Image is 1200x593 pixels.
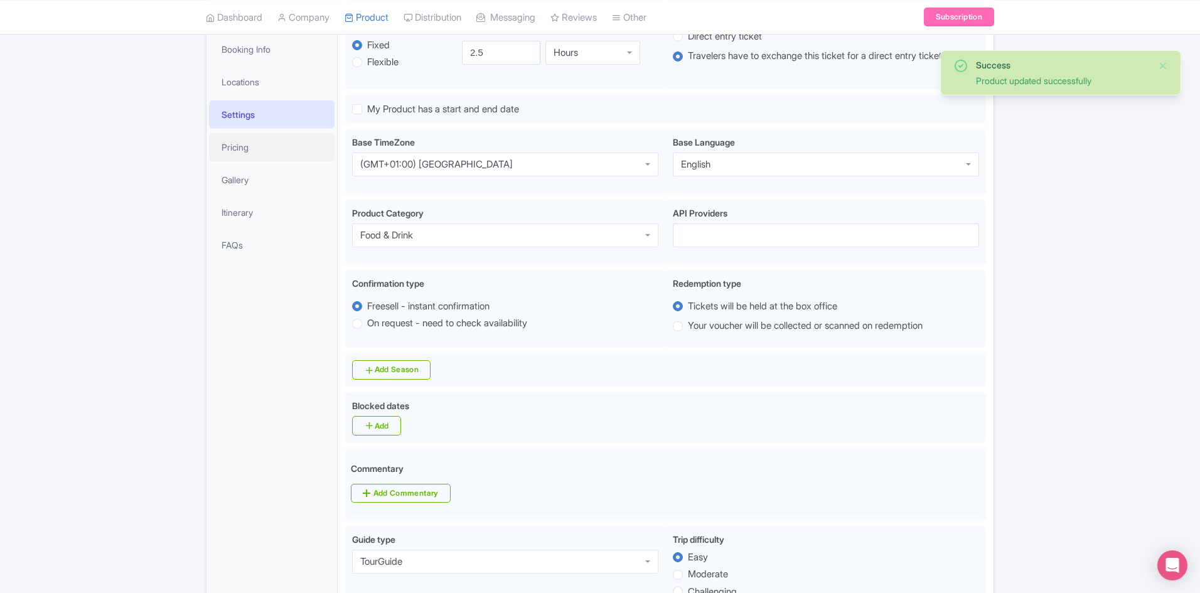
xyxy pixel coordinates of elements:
a: Booking Info [209,35,335,63]
button: Close [1158,58,1168,73]
label: Fixed [367,38,390,53]
label: Freesell - instant confirmation [367,299,490,314]
div: TourGuide [360,556,402,567]
span: My Product has a start and end date [367,103,519,115]
label: Flexible [367,55,399,70]
a: Itinerary [209,198,335,227]
a: Subscription [924,8,994,26]
div: Success [976,58,1148,72]
label: Direct entry ticket [688,29,762,44]
span: Blocked dates [352,400,409,411]
a: Locations [209,68,335,96]
span: Base TimeZone [352,137,415,147]
div: Open Intercom Messenger [1157,550,1187,580]
span: Confirmation type [352,278,424,289]
div: English [681,159,710,170]
div: Hours [554,47,578,58]
label: Your voucher will be collected or scanned on redemption [688,319,923,333]
label: Easy [688,550,708,565]
div: Commentary [351,462,404,475]
span: Trip difficulty [673,534,724,545]
label: On request - need to check availability [367,316,527,331]
span: Redemption type [673,278,741,289]
label: Travelers have to exchange this ticket for a direct entry ticket [688,49,942,63]
span: API Providers [673,208,727,218]
span: Product Category [352,208,424,218]
label: Moderate [688,567,728,582]
div: Product updated successfully [976,74,1148,87]
label: Tickets will be held at the box office [688,299,837,314]
span: Base Language [673,137,735,147]
a: Gallery [209,166,335,194]
div: (GMT+01:00) [GEOGRAPHIC_DATA] [360,159,513,170]
a: Add Commentary [351,484,450,503]
a: Settings [209,100,335,129]
a: Add Season [352,360,431,380]
a: Pricing [209,133,335,161]
div: Food & Drink [360,230,413,241]
a: FAQs [209,231,335,259]
a: Add [352,416,400,435]
span: Guide type [352,534,395,545]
